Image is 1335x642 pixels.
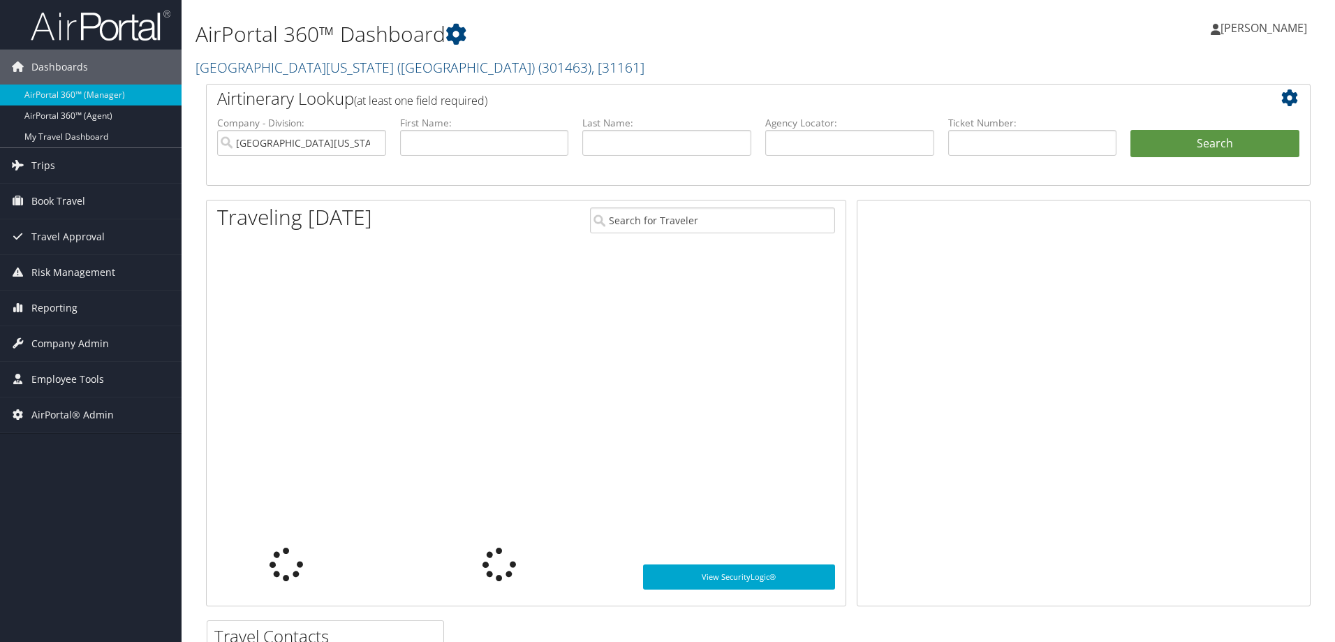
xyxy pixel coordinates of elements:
label: First Name: [400,116,569,130]
h1: AirPortal 360™ Dashboard [196,20,946,49]
span: (at least one field required) [354,93,487,108]
h2: Airtinerary Lookup [217,87,1207,110]
a: View SecurityLogic® [643,564,835,590]
button: Search [1130,130,1299,158]
span: Dashboards [31,50,88,85]
span: Risk Management [31,255,115,290]
label: Company - Division: [217,116,386,130]
h1: Traveling [DATE] [217,203,372,232]
input: Search for Traveler [590,207,835,233]
span: Book Travel [31,184,85,219]
span: Company Admin [31,326,109,361]
span: AirPortal® Admin [31,397,114,432]
img: airportal-logo.png [31,9,170,42]
span: [PERSON_NAME] [1220,20,1307,36]
label: Last Name: [582,116,751,130]
a: [GEOGRAPHIC_DATA][US_STATE] ([GEOGRAPHIC_DATA]) [196,58,644,77]
span: , [ 31161 ] [591,58,644,77]
label: Agency Locator: [765,116,934,130]
span: ( 301463 ) [538,58,591,77]
span: Travel Approval [31,219,105,254]
label: Ticket Number: [948,116,1117,130]
span: Trips [31,148,55,183]
span: Employee Tools [31,362,104,397]
a: [PERSON_NAME] [1211,7,1321,49]
span: Reporting [31,291,78,326]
